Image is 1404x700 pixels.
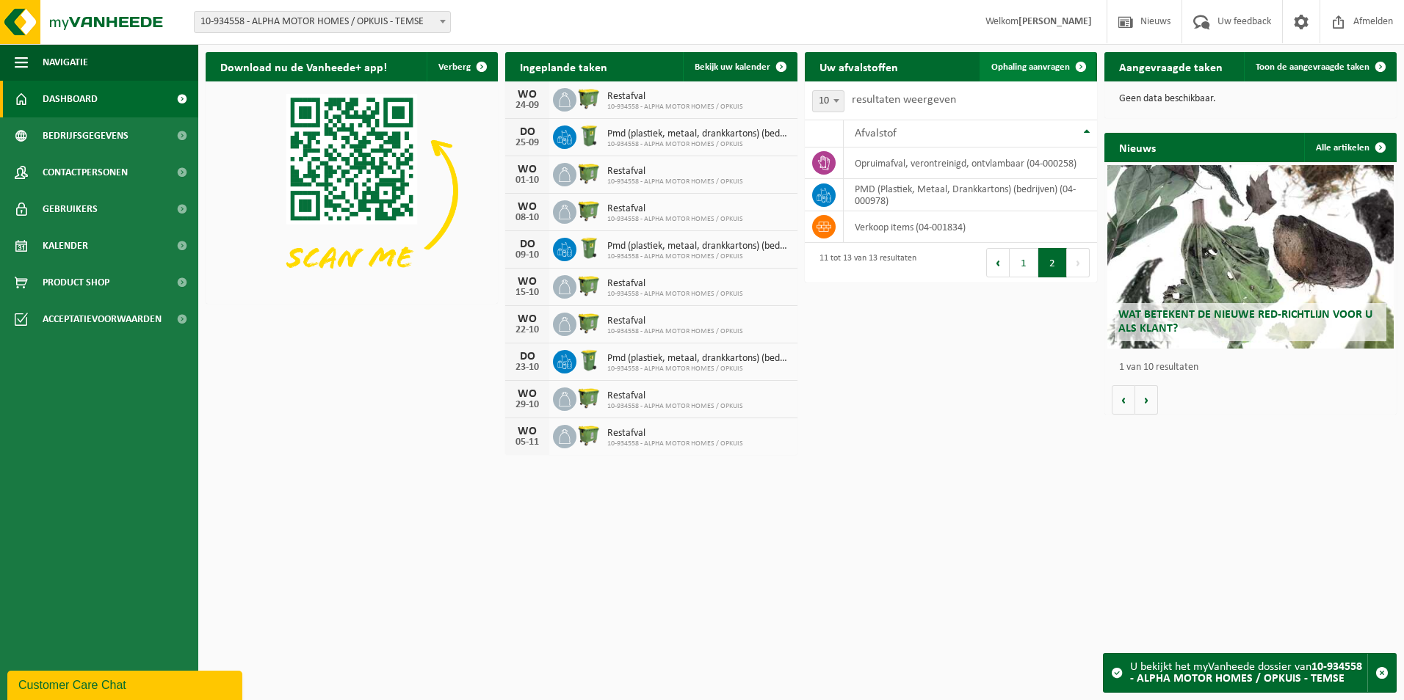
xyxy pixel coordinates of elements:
[513,276,542,288] div: WO
[513,400,542,410] div: 29-10
[607,128,790,140] span: Pmd (plastiek, metaal, drankkartons) (bedrijven)
[513,250,542,260] div: 09-10
[607,316,743,327] span: Restafval
[194,11,451,33] span: 10-934558 - ALPHA MOTOR HOMES / OPKUIS - TEMSE
[576,236,601,260] img: WB-0240-HPE-GN-50
[980,52,1096,81] a: Ophaling aanvragen
[812,90,844,112] span: 10
[805,52,913,81] h2: Uw afvalstoffen
[513,126,542,138] div: DO
[844,147,1097,179] td: opruimafval, verontreinigd, ontvlambaar (04-000258)
[607,252,790,261] span: 10-934558 - ALPHA MOTOR HOMES / OPKUIS
[43,301,162,338] span: Acceptatievoorwaarden
[1244,52,1395,81] a: Toon de aangevraagde taken
[1135,385,1158,415] button: Volgende
[607,103,743,112] span: 10-934558 - ALPHA MOTOR HOMES / OPKUIS
[43,227,88,264] span: Kalender
[695,62,770,72] span: Bekijk uw kalender
[607,365,790,373] span: 10-934558 - ALPHA MOTOR HOMES / OPKUIS
[986,248,1010,277] button: Previous
[576,86,601,111] img: WB-1100-HPE-GN-50
[513,426,542,437] div: WO
[607,402,743,411] span: 10-934558 - ALPHA MOTOR HOMES / OPKUIS
[1256,62,1369,72] span: Toon de aangevraagde taken
[206,81,498,301] img: Download de VHEPlus App
[513,288,542,298] div: 15-10
[1130,654,1367,692] div: U bekijkt het myVanheede dossier van
[576,423,601,448] img: WB-1100-HPE-GN-50
[607,440,743,448] span: 10-934558 - ALPHA MOTOR HOMES / OPKUIS
[1107,165,1394,349] a: Wat betekent de nieuwe RED-richtlijn voor u als klant?
[513,351,542,362] div: DO
[576,123,601,148] img: WB-0240-HPE-GN-50
[607,215,743,224] span: 10-934558 - ALPHA MOTOR HOMES / OPKUIS
[607,390,743,402] span: Restafval
[43,264,109,301] span: Product Shop
[513,437,542,448] div: 05-11
[1104,133,1170,161] h2: Nieuws
[576,198,601,223] img: WB-1100-HPE-GN-50
[683,52,796,81] a: Bekijk uw kalender
[513,362,542,373] div: 23-10
[513,201,542,213] div: WO
[505,52,622,81] h2: Ingeplande taken
[513,101,542,111] div: 24-09
[43,191,98,227] span: Gebruikers
[844,211,1097,243] td: verkoop items (04-001834)
[852,94,956,106] label: resultaten weergeven
[607,178,743,186] span: 10-934558 - ALPHA MOTOR HOMES / OPKUIS
[195,12,450,32] span: 10-934558 - ALPHA MOTOR HOMES / OPKUIS - TEMSE
[607,290,743,299] span: 10-934558 - ALPHA MOTOR HOMES / OPKUIS
[855,128,897,139] span: Afvalstof
[1118,309,1372,335] span: Wat betekent de nieuwe RED-richtlijn voor u als klant?
[576,161,601,186] img: WB-1100-HPE-GN-50
[438,62,471,72] span: Verberg
[576,385,601,410] img: WB-1100-HPE-GN-50
[7,668,245,700] iframe: chat widget
[513,138,542,148] div: 25-09
[991,62,1070,72] span: Ophaling aanvragen
[427,52,496,81] button: Verberg
[576,310,601,335] img: WB-1100-HPE-GN-50
[513,213,542,223] div: 08-10
[1119,362,1389,373] p: 1 van 10 resultaten
[43,44,88,81] span: Navigatie
[607,140,790,149] span: 10-934558 - ALPHA MOTOR HOMES / OPKUIS
[607,203,743,215] span: Restafval
[206,52,402,81] h2: Download nu de Vanheede+ app!
[1067,248,1090,277] button: Next
[1038,248,1067,277] button: 2
[1018,16,1092,27] strong: [PERSON_NAME]
[813,91,844,112] span: 10
[513,164,542,175] div: WO
[607,91,743,103] span: Restafval
[1119,94,1382,104] p: Geen data beschikbaar.
[43,117,129,154] span: Bedrijfsgegevens
[607,353,790,365] span: Pmd (plastiek, metaal, drankkartons) (bedrijven)
[812,247,916,279] div: 11 tot 13 van 13 resultaten
[513,313,542,325] div: WO
[844,179,1097,211] td: PMD (Plastiek, Metaal, Drankkartons) (bedrijven) (04-000978)
[1130,661,1362,685] strong: 10-934558 - ALPHA MOTOR HOMES / OPKUIS - TEMSE
[1304,133,1395,162] a: Alle artikelen
[607,241,790,252] span: Pmd (plastiek, metaal, drankkartons) (bedrijven)
[1112,385,1135,415] button: Vorige
[607,278,743,290] span: Restafval
[607,327,743,336] span: 10-934558 - ALPHA MOTOR HOMES / OPKUIS
[1104,52,1237,81] h2: Aangevraagde taken
[513,89,542,101] div: WO
[513,175,542,186] div: 01-10
[513,238,542,250] div: DO
[43,154,128,191] span: Contactpersonen
[43,81,98,117] span: Dashboard
[513,388,542,400] div: WO
[1010,248,1038,277] button: 1
[576,273,601,298] img: WB-1100-HPE-GN-50
[513,325,542,335] div: 22-10
[607,428,743,440] span: Restafval
[576,348,601,373] img: WB-0240-HPE-GN-50
[607,166,743,178] span: Restafval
